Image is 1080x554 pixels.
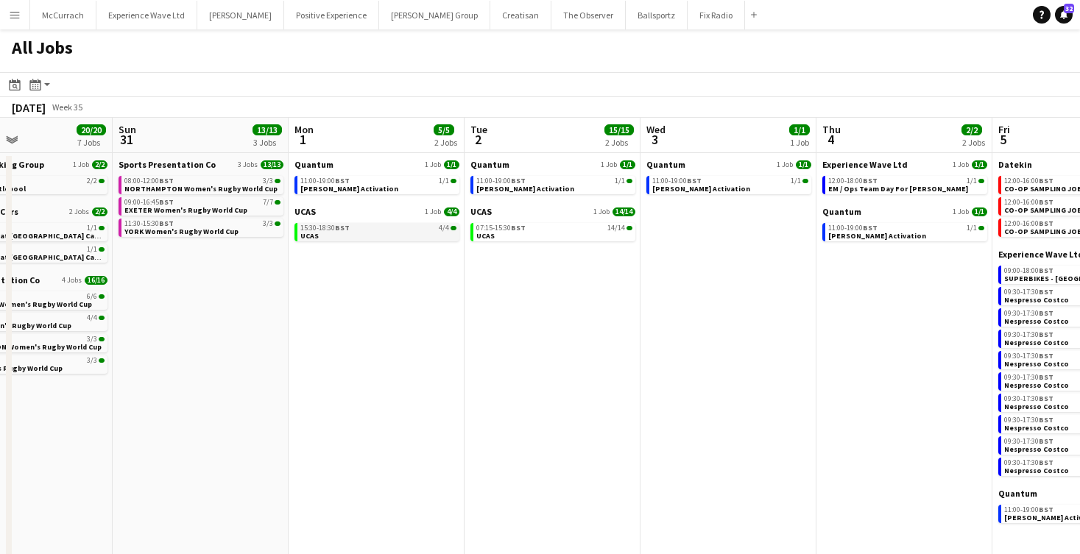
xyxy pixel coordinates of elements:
[124,197,280,214] a: 09:00-16:45BST7/7EXETER Women's Rugby World Cup
[978,179,984,183] span: 1/1
[644,131,666,148] span: 3
[425,207,441,216] span: 1 Job
[300,177,350,185] span: 11:00-19:00
[263,220,273,227] span: 3/3
[96,1,197,29] button: Experience Wave Ltd
[439,177,449,185] span: 1/1
[434,124,454,135] span: 5/5
[1004,444,1069,454] span: Nespresso Costco
[607,224,625,232] span: 14/14
[77,137,105,148] div: 7 Jobs
[1004,359,1069,369] span: Nespresso Costco
[828,177,878,185] span: 12:00-18:00
[275,179,280,183] span: 3/3
[238,160,258,169] span: 3 Jobs
[261,160,283,169] span: 13/13
[468,131,487,148] span: 2
[87,314,97,322] span: 4/4
[1039,351,1053,361] span: BST
[92,160,107,169] span: 2/2
[476,231,495,241] span: UCAS
[967,224,977,232] span: 1/1
[615,177,625,185] span: 1/1
[1039,266,1053,275] span: BST
[1004,438,1053,445] span: 09:30-17:30
[1004,423,1069,433] span: Nespresso Costco
[828,223,984,240] a: 11:00-19:00BST1/1[PERSON_NAME] Activation
[470,159,635,206] div: Quantum1 Job1/111:00-19:00BST1/1[PERSON_NAME] Activation
[1004,310,1053,317] span: 09:30-17:30
[962,137,985,148] div: 2 Jobs
[961,124,982,135] span: 2/2
[967,177,977,185] span: 1/1
[470,159,635,170] a: Quantum1 Job1/1
[294,159,459,170] a: Quantum1 Job1/1
[87,335,97,343] span: 3/3
[159,197,174,207] span: BST
[1039,197,1053,207] span: BST
[476,176,632,193] a: 11:00-19:00BST1/1[PERSON_NAME] Activation
[294,159,459,206] div: Quantum1 Job1/111:00-19:00BST1/1[PERSON_NAME] Activation
[87,177,97,185] span: 2/2
[470,206,635,217] a: UCAS1 Job14/14
[791,177,801,185] span: 1/1
[646,159,811,170] a: Quantum1 Job1/1
[444,207,459,216] span: 4/4
[294,206,316,217] span: UCAS
[1055,6,1073,24] a: 32
[646,123,666,136] span: Wed
[124,184,278,193] span: NORTHAMPTON Women's Rugby World Cup
[978,226,984,230] span: 1/1
[49,102,85,113] span: Week 35
[627,179,632,183] span: 1/1
[425,160,441,169] span: 1 Job
[470,206,635,244] div: UCAS1 Job14/1407:15-15:30BST14/14UCAS
[1039,372,1053,382] span: BST
[1004,380,1069,390] span: Nespresso Costco
[820,131,841,148] span: 4
[119,159,283,240] div: Sports Presentation Co3 Jobs13/1308:00-12:00BST3/3NORTHAMPTON Women's Rugby World Cup09:00-16:45B...
[62,276,82,285] span: 4 Jobs
[1039,308,1053,318] span: BST
[12,100,46,115] div: [DATE]
[124,176,280,193] a: 08:00-12:00BST3/3NORTHAMPTON Women's Rugby World Cup
[511,223,526,232] span: BST
[1039,219,1053,228] span: BST
[972,160,987,169] span: 1/1
[1004,331,1053,338] span: 09:30-17:30
[511,176,526,185] span: BST
[263,199,273,206] span: 7/7
[119,159,283,170] a: Sports Presentation Co3 Jobs13/13
[604,124,634,135] span: 15/15
[646,159,685,170] span: Quantum
[379,1,490,29] button: [PERSON_NAME] Group
[1039,287,1053,296] span: BST
[444,160,459,169] span: 1/1
[69,207,89,216] span: 2 Jobs
[159,219,174,228] span: BST
[652,184,750,193] span: Cirio Waitrose Activation
[1039,436,1053,446] span: BST
[1004,267,1053,274] span: 09:00-18:00
[294,159,333,170] span: Quantum
[652,176,808,193] a: 11:00-19:00BST1/1[PERSON_NAME] Activation
[300,223,456,240] a: 15:30-18:30BST4/4UCAS
[828,176,984,193] a: 12:00-18:00BST1/1EM / Ops Team Day For [PERSON_NAME]
[1004,199,1053,206] span: 12:00-16:00
[863,223,878,232] span: BST
[605,137,633,148] div: 2 Jobs
[1004,466,1069,475] span: Nespresso Costco
[99,337,105,341] span: 3/3
[551,1,626,29] button: The Observer
[822,159,908,170] span: Experience Wave Ltd
[124,199,174,206] span: 09:00-16:45
[652,177,702,185] span: 11:00-19:00
[159,176,174,185] span: BST
[687,176,702,185] span: BST
[30,1,96,29] button: McCurrach
[802,179,808,183] span: 1/1
[124,177,174,185] span: 08:00-12:00
[620,160,635,169] span: 1/1
[1004,220,1053,227] span: 12:00-16:00
[197,1,284,29] button: [PERSON_NAME]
